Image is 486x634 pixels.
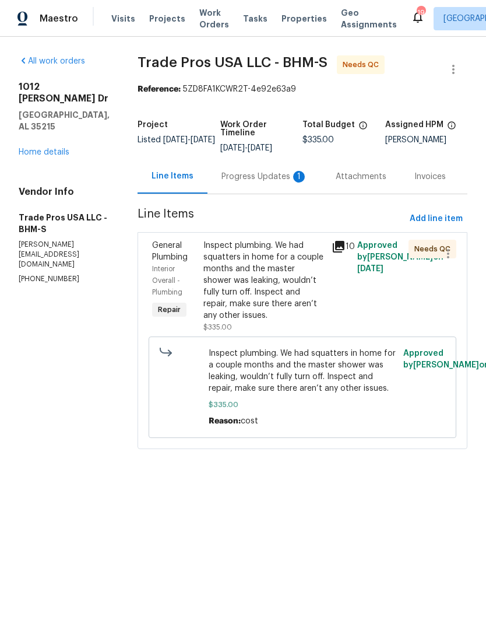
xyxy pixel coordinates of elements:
span: The hpm assigned to this work order. [447,121,456,136]
div: 19 [417,7,425,19]
div: 10 [332,240,350,254]
div: 5ZD8FA1KCWR2T-4e92e63a9 [138,83,467,95]
h5: [GEOGRAPHIC_DATA], AL 35215 [19,109,110,132]
span: Listed [138,136,215,144]
span: Repair [153,304,185,316]
span: [DATE] [163,136,188,144]
span: $335.00 [209,399,397,411]
span: [DATE] [357,265,383,273]
span: Work Orders [199,7,229,30]
h5: Work Order Timeline [220,121,303,137]
span: [DATE] [191,136,215,144]
div: Attachments [336,171,386,183]
span: Interior Overall - Plumbing [152,265,182,296]
span: General Plumbing [152,241,188,261]
span: Visits [111,13,135,24]
span: Tasks [243,15,267,23]
h5: Project [138,121,168,129]
p: [PHONE_NUMBER] [19,274,110,284]
span: Properties [281,13,327,24]
b: Reference: [138,85,181,93]
span: Reason: [209,417,241,425]
span: - [220,144,272,152]
span: Needs QC [414,243,455,255]
button: Add line item [405,208,467,230]
span: cost [241,417,258,425]
span: [DATE] [248,144,272,152]
div: [PERSON_NAME] [385,136,468,144]
span: Inspect plumbing. We had squatters in home for a couple months and the master shower was leaking,... [209,348,397,394]
h5: Trade Pros USA LLC - BHM-S [19,212,110,235]
span: Geo Assignments [341,7,397,30]
div: 1 [293,171,305,183]
span: Projects [149,13,185,24]
span: The total cost of line items that have been proposed by Opendoor. This sum includes line items th... [358,121,368,136]
h4: Vendor Info [19,186,110,198]
span: Add line item [410,212,463,226]
a: All work orders [19,57,85,65]
div: Progress Updates [221,171,308,183]
div: Line Items [152,170,193,182]
h2: 1012 [PERSON_NAME] Dr [19,81,110,104]
span: Maestro [40,13,78,24]
span: - [163,136,215,144]
span: Needs QC [343,59,383,71]
span: Approved by [PERSON_NAME] on [357,241,443,273]
a: Home details [19,148,69,156]
span: [DATE] [220,144,245,152]
span: $335.00 [203,324,232,331]
div: Inspect plumbing. We had squatters in home for a couple months and the master shower was leaking,... [203,240,325,321]
h5: Total Budget [302,121,355,129]
span: $335.00 [302,136,334,144]
p: [PERSON_NAME][EMAIL_ADDRESS][DOMAIN_NAME] [19,240,110,269]
span: Line Items [138,208,405,230]
span: Trade Pros USA LLC - BHM-S [138,55,327,69]
h5: Assigned HPM [385,121,443,129]
div: Invoices [414,171,446,183]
